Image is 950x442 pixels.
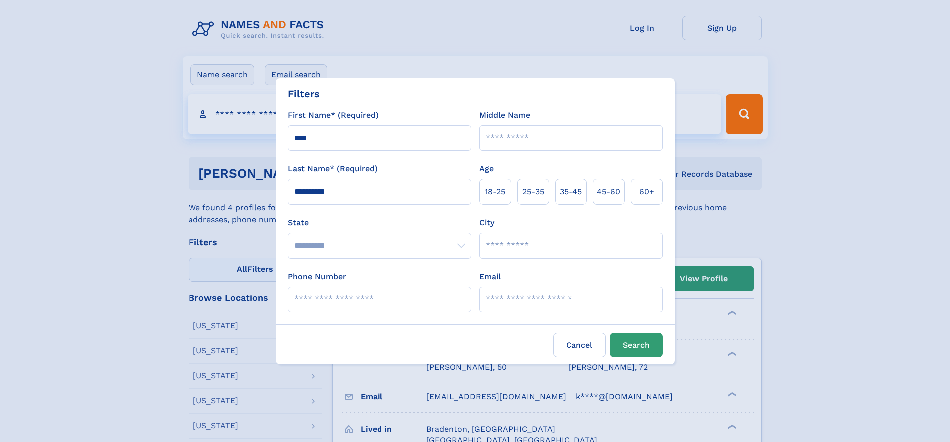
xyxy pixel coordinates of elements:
label: Phone Number [288,271,346,283]
div: Filters [288,86,320,101]
label: Middle Name [479,109,530,121]
span: 45‑60 [597,186,620,198]
label: Cancel [553,333,606,357]
label: City [479,217,494,229]
span: 18‑25 [485,186,505,198]
label: Last Name* (Required) [288,163,378,175]
button: Search [610,333,663,357]
span: 25‑35 [522,186,544,198]
span: 35‑45 [560,186,582,198]
label: State [288,217,471,229]
span: 60+ [639,186,654,198]
label: Age [479,163,494,175]
label: First Name* (Required) [288,109,379,121]
label: Email [479,271,501,283]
